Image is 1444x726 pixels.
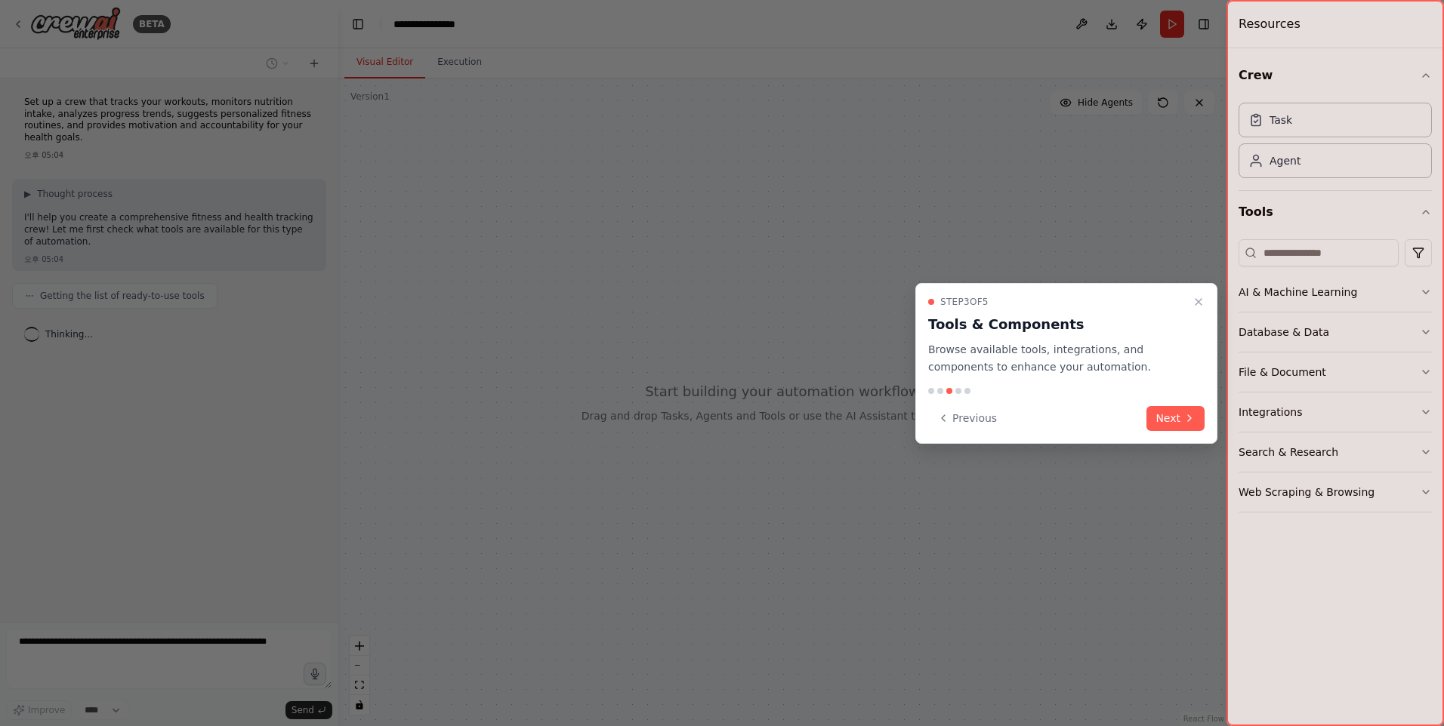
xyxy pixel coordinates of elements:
[347,14,369,35] button: Hide left sidebar
[940,296,989,308] span: Step 3 of 5
[1146,406,1205,431] button: Next
[928,341,1186,376] p: Browse available tools, integrations, and components to enhance your automation.
[1189,293,1208,311] button: Close walkthrough
[928,406,1006,431] button: Previous
[928,314,1186,335] h3: Tools & Components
